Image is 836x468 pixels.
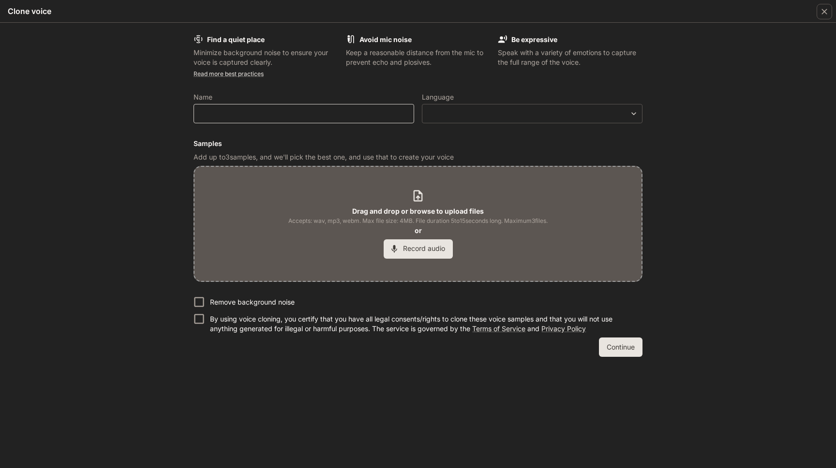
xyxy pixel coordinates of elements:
p: Speak with a variety of emotions to capture the full range of the voice. [498,48,642,67]
p: Minimize background noise to ensure your voice is captured clearly. [194,48,338,67]
p: Language [422,94,454,101]
button: Record audio [384,239,453,259]
a: Terms of Service [472,324,525,333]
span: Accepts: wav, mp3, webm. Max file size: 4MB. File duration 5 to 15 seconds long. Maximum 3 files. [288,216,548,226]
b: Find a quiet place [207,35,265,44]
b: Avoid mic noise [359,35,412,44]
a: Read more best practices [194,70,264,77]
p: Name [194,94,212,101]
p: Add up to 3 samples, and we'll pick the best one, and use that to create your voice [194,152,642,162]
b: Be expressive [511,35,557,44]
button: Continue [599,337,642,357]
h6: Samples [194,139,642,148]
h5: Clone voice [8,6,51,16]
p: By using voice cloning, you certify that you have all legal consents/rights to clone these voice ... [210,314,635,334]
p: Remove background noise [210,297,295,307]
div: ​ [422,109,642,118]
b: Drag and drop or browse to upload files [352,207,484,215]
a: Privacy Policy [541,324,586,333]
b: or [415,226,422,234]
p: Keep a reasonable distance from the mic to prevent echo and plosives. [346,48,491,67]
